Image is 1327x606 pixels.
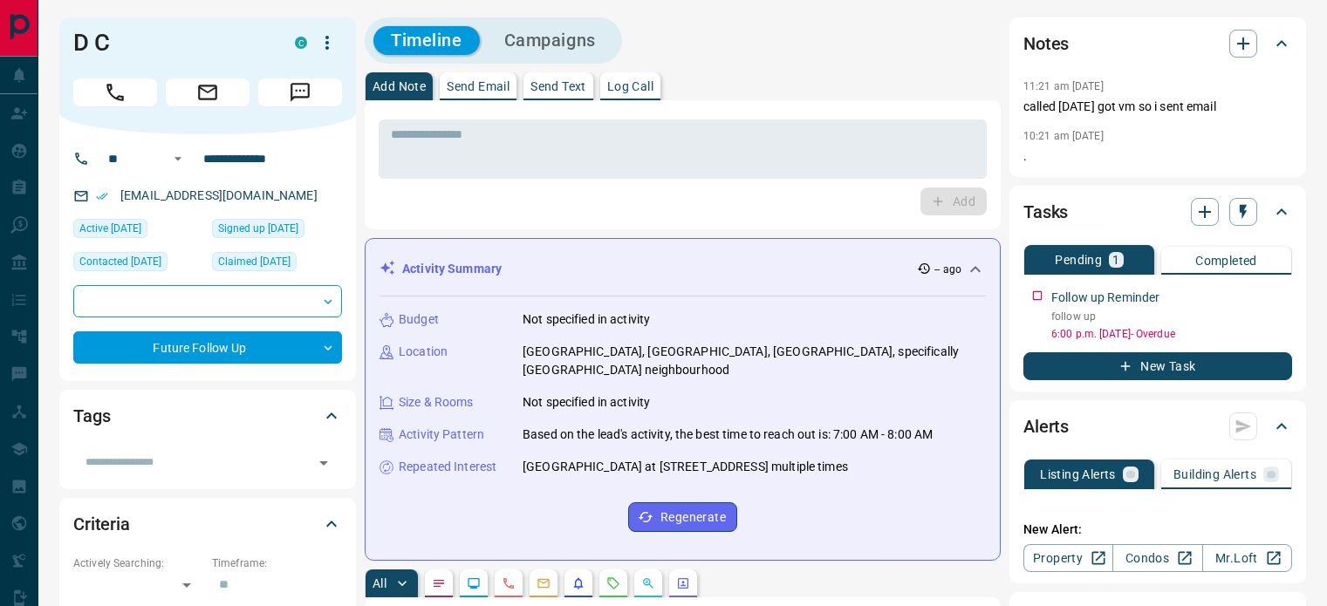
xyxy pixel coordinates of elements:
[1040,468,1116,480] p: Listing Alerts
[373,26,480,55] button: Timeline
[1051,326,1292,342] p: 6:00 p.m. [DATE] - Overdue
[73,395,342,437] div: Tags
[399,343,448,361] p: Location
[1023,98,1292,116] p: called [DATE] got vm so i sent email
[295,37,307,49] div: condos.ca
[1023,23,1292,65] div: Notes
[311,451,336,475] button: Open
[73,331,342,364] div: Future Follow Up
[606,576,620,590] svg: Requests
[537,576,551,590] svg: Emails
[218,220,298,237] span: Signed up [DATE]
[79,253,161,270] span: Contacted [DATE]
[73,555,203,571] p: Actively Searching:
[212,219,342,243] div: Sun Jul 26 2020
[1202,544,1292,572] a: Mr.Loft
[218,253,291,270] span: Claimed [DATE]
[402,260,502,278] p: Activity Summary
[934,262,961,277] p: -- ago
[1023,352,1292,380] button: New Task
[1173,468,1256,480] p: Building Alerts
[1023,198,1068,226] h2: Tasks
[1112,544,1202,572] a: Condos
[676,576,690,590] svg: Agent Actions
[399,310,439,329] p: Budget
[73,219,203,243] div: Sun Sep 07 2025
[1023,405,1292,447] div: Alerts
[1055,254,1102,266] p: Pending
[628,502,737,532] button: Regenerate
[212,555,342,571] p: Timeframe:
[1051,289,1159,307] p: Follow up Reminder
[120,188,318,202] a: [EMAIL_ADDRESS][DOMAIN_NAME]
[523,393,650,412] p: Not specified in activity
[487,26,613,55] button: Campaigns
[432,576,446,590] svg: Notes
[258,78,342,106] span: Message
[79,220,141,237] span: Active [DATE]
[1023,544,1113,572] a: Property
[73,78,157,106] span: Call
[212,252,342,276] div: Tue Sep 09 2025
[1023,191,1292,233] div: Tasks
[96,190,108,202] svg: Email Verified
[380,253,986,285] div: Activity Summary-- ago
[73,402,110,430] h2: Tags
[168,148,188,169] button: Open
[530,80,586,92] p: Send Text
[1023,521,1292,539] p: New Alert:
[73,510,130,538] h2: Criteria
[523,458,848,476] p: [GEOGRAPHIC_DATA] at [STREET_ADDRESS] multiple times
[523,343,986,379] p: [GEOGRAPHIC_DATA], [GEOGRAPHIC_DATA], [GEOGRAPHIC_DATA], specifically [GEOGRAPHIC_DATA] neighbour...
[1023,147,1292,166] p: .
[1023,80,1104,92] p: 11:21 am [DATE]
[373,80,426,92] p: Add Note
[447,80,510,92] p: Send Email
[1195,255,1257,267] p: Completed
[502,576,516,590] svg: Calls
[523,426,933,444] p: Based on the lead's activity, the best time to reach out is: 7:00 AM - 8:00 AM
[1023,30,1069,58] h2: Notes
[399,426,484,444] p: Activity Pattern
[523,310,650,329] p: Not specified in activity
[73,252,203,276] div: Tue Sep 09 2025
[1023,130,1104,142] p: 10:21 am [DATE]
[1112,254,1119,266] p: 1
[399,393,474,412] p: Size & Rooms
[73,29,269,57] h1: D C
[166,78,250,106] span: Email
[73,503,342,545] div: Criteria
[571,576,585,590] svg: Listing Alerts
[607,80,653,92] p: Log Call
[399,458,496,476] p: Repeated Interest
[1023,412,1069,440] h2: Alerts
[467,576,481,590] svg: Lead Browsing Activity
[1051,309,1292,324] p: follow up
[641,576,655,590] svg: Opportunities
[373,577,386,589] p: All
